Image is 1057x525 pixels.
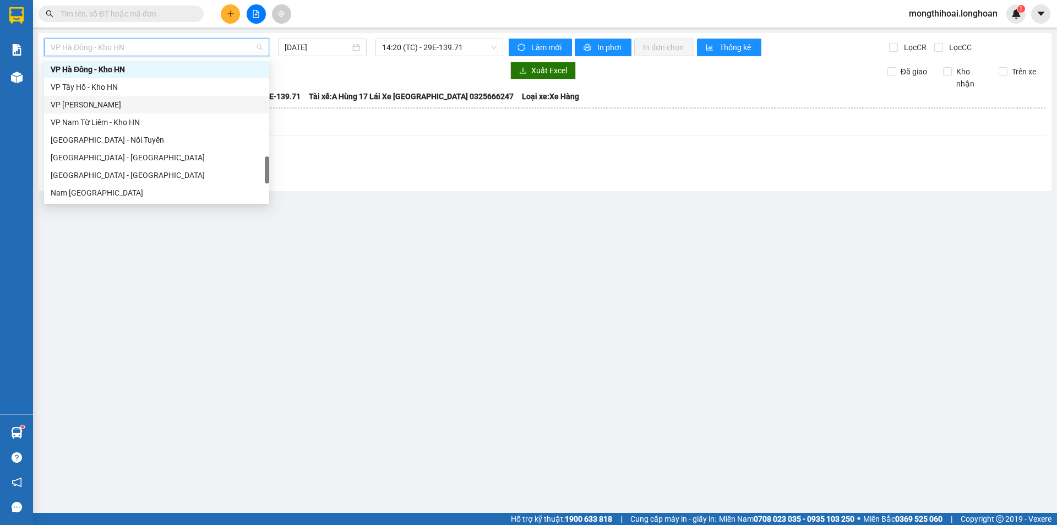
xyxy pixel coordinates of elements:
[522,90,579,102] span: Loại xe: Xe Hàng
[11,72,23,83] img: warehouse-icon
[272,4,291,24] button: aim
[221,4,240,24] button: plus
[382,39,497,56] span: 14:20 (TC) - 29E-139.71
[620,513,622,525] span: |
[30,37,58,47] strong: CSKH:
[1017,5,1025,13] sup: 1
[51,63,263,75] div: VP Hà Đông - Kho HN
[247,4,266,24] button: file-add
[697,39,761,56] button: bar-chartThống kê
[44,166,269,184] div: Hà Nội - Đà Nẵng
[896,66,931,78] span: Đã giao
[239,90,301,102] span: Số xe: 29E-139.71
[96,37,202,57] span: CÔNG TY TNHH CHUYỂN PHÁT NHANH BẢO AN
[517,44,527,52] span: sync
[11,427,23,439] img: warehouse-icon
[584,44,593,52] span: printer
[634,39,694,56] button: In đơn chọn
[575,39,631,56] button: printerIn phơi
[509,39,572,56] button: syncLàm mới
[51,134,263,146] div: [GEOGRAPHIC_DATA] - Nối Tuyến
[754,515,854,523] strong: 0708 023 035 - 0935 103 250
[1019,5,1023,13] span: 1
[51,39,263,56] span: VP Hà Đông - Kho HN
[863,513,942,525] span: Miền Bắc
[11,44,23,56] img: solution-icon
[4,37,84,57] span: [PHONE_NUMBER]
[4,67,169,82] span: Mã đơn: HNTH1310250012
[12,477,22,488] span: notification
[9,7,24,24] img: logo-vxr
[227,10,235,18] span: plus
[857,517,860,521] span: ⚪️
[61,8,190,20] input: Tìm tên, số ĐT hoặc mã đơn
[51,151,263,164] div: [GEOGRAPHIC_DATA] - [GEOGRAPHIC_DATA]
[69,22,222,34] span: Ngày in phiếu: 17:26 ngày
[1031,4,1050,24] button: caret-down
[51,116,263,128] div: VP Nam Từ Liêm - Kho HN
[510,62,576,79] button: downloadXuất Excel
[565,515,612,523] strong: 1900 633 818
[511,513,612,525] span: Hỗ trợ kỹ thuật:
[630,513,716,525] span: Cung cấp máy in - giấy in:
[44,149,269,166] div: Sài Gòn - Miền Tây
[1011,9,1021,19] img: icon-new-feature
[51,187,263,199] div: Nam [GEOGRAPHIC_DATA]
[44,131,269,149] div: Hà Nội - Nối Tuyến
[73,5,218,20] strong: PHIẾU DÁN LÊN HÀNG
[720,41,753,53] span: Thống kê
[285,41,350,53] input: 13/10/2025
[51,81,263,93] div: VP Tây Hồ - Kho HN
[706,44,715,52] span: bar-chart
[44,113,269,131] div: VP Nam Từ Liêm - Kho HN
[900,41,928,53] span: Lọc CR
[51,99,263,111] div: VP [PERSON_NAME]
[44,96,269,113] div: VP Hoàng Mai - Kho HN
[44,61,269,78] div: VP Hà Đông - Kho HN
[12,502,22,512] span: message
[12,452,22,463] span: question-circle
[21,425,24,429] sup: 1
[895,515,942,523] strong: 0369 525 060
[51,169,263,181] div: [GEOGRAPHIC_DATA] - [GEOGRAPHIC_DATA]
[252,10,260,18] span: file-add
[44,78,269,96] div: VP Tây Hồ - Kho HN
[531,41,563,53] span: Làm mới
[46,10,53,18] span: search
[719,513,854,525] span: Miền Nam
[597,41,623,53] span: In phơi
[945,41,973,53] span: Lọc CC
[44,184,269,202] div: Nam Trung Bắc QL14
[900,7,1006,20] span: mongthihoai.longhoan
[277,10,285,18] span: aim
[996,515,1004,523] span: copyright
[1007,66,1040,78] span: Trên xe
[309,90,514,102] span: Tài xế: A Hùng 17 Lái Xe [GEOGRAPHIC_DATA] 0325666247
[951,513,952,525] span: |
[1036,9,1046,19] span: caret-down
[952,66,990,90] span: Kho nhận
